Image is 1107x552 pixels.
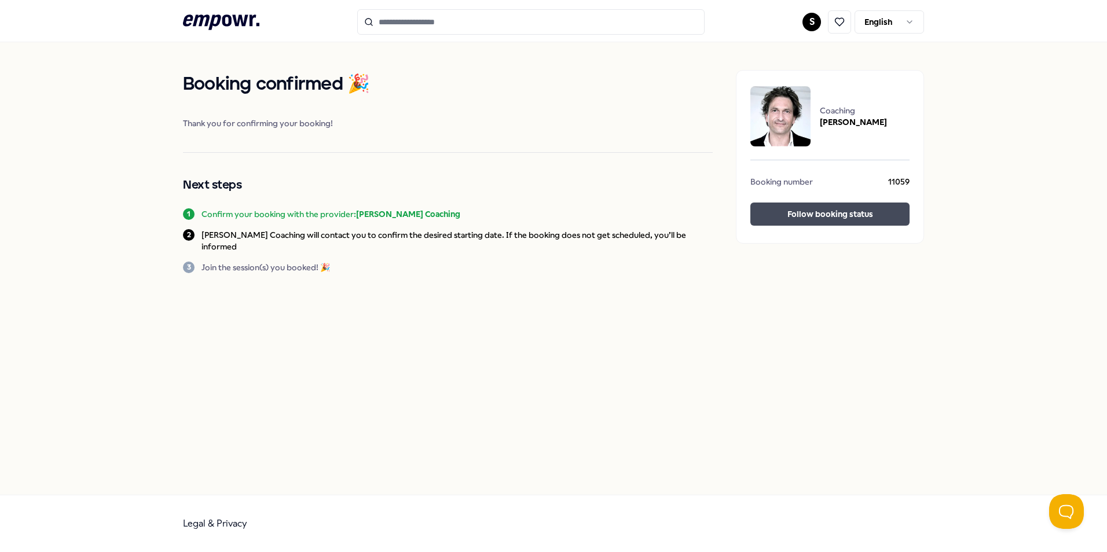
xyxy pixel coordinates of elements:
[183,229,195,241] div: 2
[183,176,713,194] h2: Next steps
[183,117,713,129] span: Thank you for confirming your booking!
[183,262,195,273] div: 3
[1049,494,1084,529] iframe: Help Scout Beacon - Open
[357,9,705,35] input: Search for products, categories or subcategories
[750,203,910,226] button: Follow booking status
[820,105,887,116] span: Coaching
[356,209,460,219] b: [PERSON_NAME] Coaching
[201,229,713,252] p: [PERSON_NAME] Coaching will contact you to confirm the desired starting date. If the booking does...
[750,176,813,191] span: Booking number
[183,208,195,220] div: 1
[183,518,247,529] a: Legal & Privacy
[750,86,811,146] img: package image
[201,208,460,220] p: Confirm your booking with the provider:
[888,176,910,191] span: 11059
[201,262,330,273] p: Join the session(s) you booked! 🎉
[183,70,713,99] h1: Booking confirmed 🎉
[820,116,887,128] span: [PERSON_NAME]
[750,203,910,229] a: Follow booking status
[802,13,821,31] button: S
